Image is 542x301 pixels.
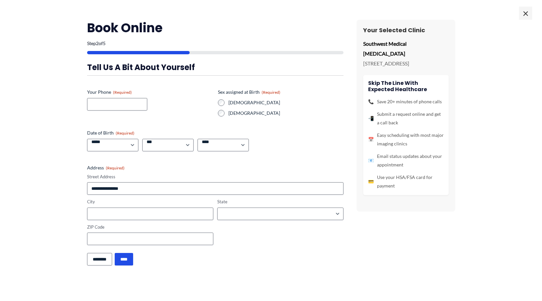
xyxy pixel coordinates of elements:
[228,99,343,106] label: [DEMOGRAPHIC_DATA]
[363,39,449,58] p: Southwest Medical [MEDICAL_DATA]
[368,131,444,148] li: Easy scheduling with most major imaging clinics
[368,110,444,127] li: Submit a request online and get a call back
[519,7,532,20] span: ×
[96,40,99,46] span: 2
[87,130,134,136] legend: Date of Birth
[363,59,449,68] p: [STREET_ADDRESS]
[87,41,343,46] p: Step of
[103,40,106,46] span: 5
[87,20,343,36] h2: Book Online
[228,110,343,116] label: [DEMOGRAPHIC_DATA]
[368,97,444,106] li: Save 20+ minutes of phone calls
[368,114,374,123] span: 📲
[87,164,125,171] legend: Address
[368,80,444,92] h4: Skip the line with Expected Healthcare
[113,90,132,95] span: (Required)
[87,199,213,205] label: City
[368,177,374,186] span: 💳
[87,62,343,72] h3: Tell us a bit about yourself
[87,224,213,230] label: ZIP Code
[116,131,134,136] span: (Required)
[262,90,280,95] span: (Required)
[368,156,374,165] span: 📧
[368,135,374,144] span: 📅
[218,89,280,95] legend: Sex assigned at Birth
[368,152,444,169] li: Email status updates about your appointment
[106,165,125,170] span: (Required)
[87,89,213,95] label: Your Phone
[87,174,343,180] label: Street Address
[217,199,343,205] label: State
[368,173,444,190] li: Use your HSA/FSA card for payment
[368,97,374,106] span: 📞
[363,26,449,34] h3: Your Selected Clinic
